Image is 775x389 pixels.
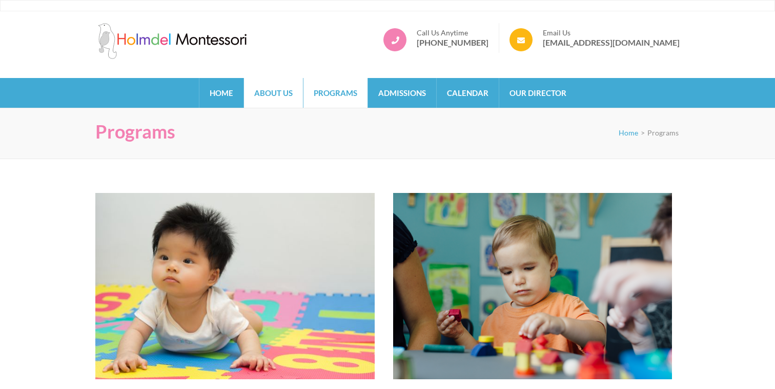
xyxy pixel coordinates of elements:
a: Home [199,78,243,108]
img: Holmdel Montessori School [95,23,249,59]
span: > [641,128,645,137]
a: [EMAIL_ADDRESS][DOMAIN_NAME] [543,37,680,48]
span: Email Us [543,28,680,37]
a: [PHONE_NUMBER] [417,37,488,48]
a: Home [619,128,638,137]
a: About Us [244,78,303,108]
a: Calendar [437,78,499,108]
a: Admissions [368,78,436,108]
span: Call Us Anytime [417,28,488,37]
a: Programs [303,78,368,108]
a: Our Director [499,78,577,108]
h1: Programs [95,121,175,143]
